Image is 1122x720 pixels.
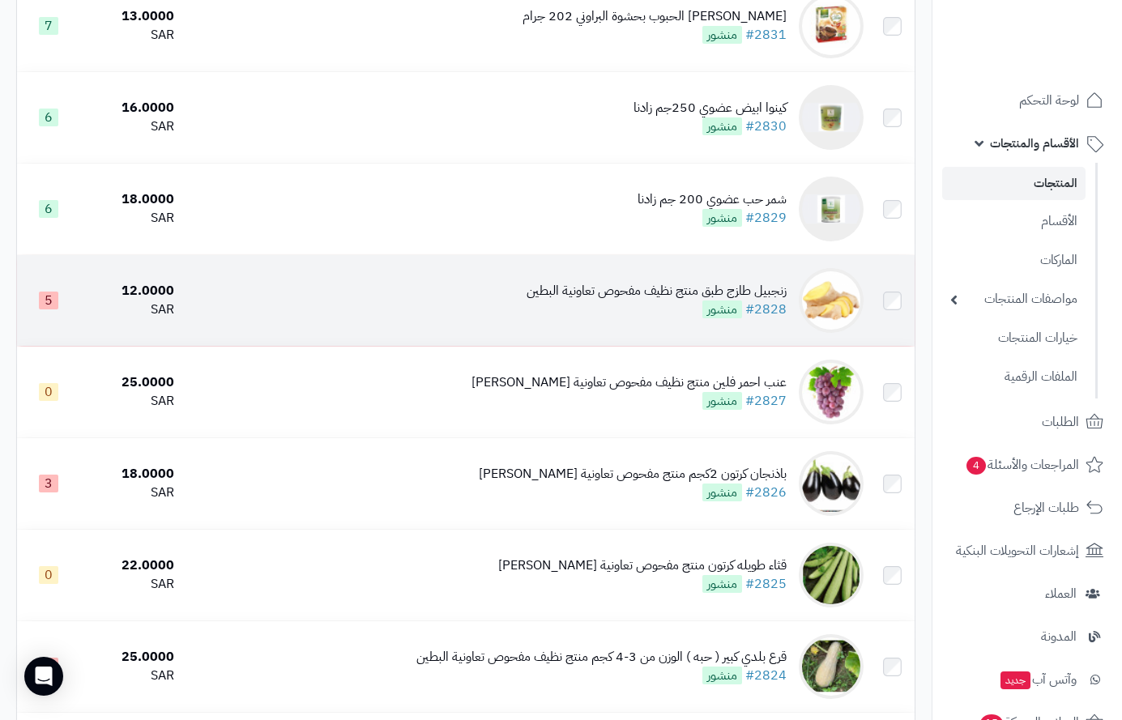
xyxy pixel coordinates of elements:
[702,392,742,410] span: منشور
[39,200,58,218] span: 6
[799,268,864,333] img: زنجبيل طازج طبق منتج نظيف مفحوص تعاونية البطين
[87,373,175,392] div: 25.0000
[24,657,63,696] div: Open Intercom Messenger
[745,574,787,594] a: #2825
[745,666,787,685] a: #2824
[942,574,1112,613] a: العملاء
[416,648,787,667] div: قرع بلدي كبير ( حبه ) الوزن من 3-4 كجم منتج نظيف مفحوص تعاونية البطين
[87,26,175,45] div: SAR
[799,451,864,516] img: باذنجان كرتون 2كجم منتج مفحوص تعاونية الباطين
[942,360,1086,394] a: الملفات الرقمية
[990,132,1079,155] span: الأقسام والمنتجات
[799,543,864,607] img: قثاء طويله كرتون منتج مفحوص تعاونية الباطين
[87,575,175,594] div: SAR
[999,668,1077,691] span: وآتس آب
[942,660,1112,699] a: وآتس آبجديد
[966,456,987,475] span: 4
[39,109,58,126] span: 6
[942,282,1086,317] a: مواصفات المنتجات
[1045,582,1077,605] span: العملاء
[527,282,787,300] div: زنجبيل طازج طبق منتج نظيف مفحوص تعاونية البطين
[87,99,175,117] div: 16.0000
[1012,36,1107,70] img: logo-2.png
[87,282,175,300] div: 12.0000
[87,484,175,502] div: SAR
[87,300,175,319] div: SAR
[1042,411,1079,433] span: الطلبات
[942,243,1086,278] a: الماركات
[942,403,1112,441] a: الطلبات
[702,667,742,684] span: منشور
[942,81,1112,120] a: لوحة التحكم
[87,7,175,26] div: 13.0000
[799,177,864,241] img: شمر حب عضوي 200 جم زادنا
[87,209,175,228] div: SAR
[745,483,787,502] a: #2826
[1019,89,1079,112] span: لوحة التحكم
[39,475,58,492] span: 3
[523,7,787,26] div: [PERSON_NAME] الحبوب بحشوة البراوني 202 جرام
[942,488,1112,527] a: طلبات الإرجاع
[702,300,742,318] span: منشور
[942,531,1112,570] a: إشعارات التحويلات البنكية
[39,383,58,401] span: 0
[39,17,58,35] span: 7
[87,556,175,575] div: 22.0000
[87,117,175,136] div: SAR
[1013,496,1079,519] span: طلبات الإرجاع
[942,617,1112,656] a: المدونة
[745,117,787,136] a: #2830
[956,539,1079,562] span: إشعارات التحويلات البنكية
[942,167,1086,200] a: المنتجات
[965,454,1079,476] span: المراجعات والأسئلة
[799,85,864,150] img: كينوا ابيض عضوي 250جم زادنا
[39,292,58,309] span: 5
[745,208,787,228] a: #2829
[745,25,787,45] a: #2831
[471,373,787,392] div: عنب احمر فلين منتج نظيف مفحوص تعاونية [PERSON_NAME]
[702,575,742,593] span: منشور
[745,391,787,411] a: #2827
[87,392,175,411] div: SAR
[1000,671,1030,689] span: جديد
[479,465,787,484] div: باذنجان كرتون 2كجم منتج مفحوص تعاونية [PERSON_NAME]
[702,209,742,227] span: منشور
[942,204,1086,239] a: الأقسام
[87,667,175,685] div: SAR
[702,26,742,44] span: منشور
[702,484,742,501] span: منشور
[498,556,787,575] div: قثاء طويله كرتون منتج مفحوص تعاونية [PERSON_NAME]
[87,648,175,667] div: 25.0000
[1041,625,1077,648] span: المدونة
[702,117,742,135] span: منشور
[87,190,175,209] div: 18.0000
[638,190,787,209] div: شمر حب عضوي 200 جم زادنا
[799,360,864,424] img: عنب احمر فلين منتج نظيف مفحوص تعاونية الباطين
[87,465,175,484] div: 18.0000
[745,300,787,319] a: #2828
[634,99,787,117] div: كينوا ابيض عضوي 250جم زادنا
[942,321,1086,356] a: خيارات المنتجات
[942,445,1112,484] a: المراجعات والأسئلة4
[799,634,864,699] img: قرع بلدي كبير ( حبه ) الوزن من 3-4 كجم منتج نظيف مفحوص تعاونية البطين
[39,566,58,584] span: 0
